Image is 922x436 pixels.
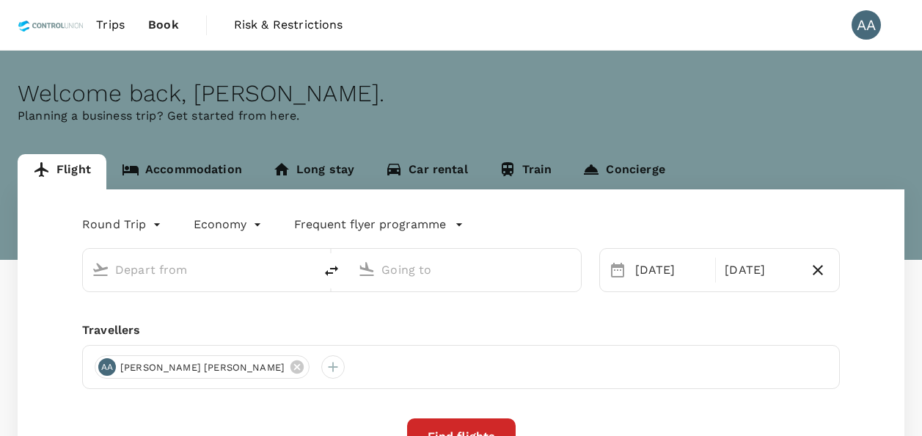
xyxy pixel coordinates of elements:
[294,216,446,233] p: Frequent flyer programme
[82,213,164,236] div: Round Trip
[483,154,568,189] a: Train
[111,360,293,375] span: [PERSON_NAME] [PERSON_NAME]
[294,216,464,233] button: Frequent flyer programme
[18,9,84,41] img: Control Union Malaysia Sdn. Bhd.
[629,255,713,285] div: [DATE]
[381,258,549,281] input: Going to
[719,255,802,285] div: [DATE]
[234,16,343,34] span: Risk & Restrictions
[18,107,904,125] p: Planning a business trip? Get started from here.
[106,154,257,189] a: Accommodation
[304,268,307,271] button: Open
[852,10,881,40] div: AA
[96,16,125,34] span: Trips
[370,154,483,189] a: Car rental
[95,355,310,379] div: AA[PERSON_NAME] [PERSON_NAME]
[18,80,904,107] div: Welcome back , [PERSON_NAME] .
[571,268,574,271] button: Open
[115,258,283,281] input: Depart from
[314,253,349,288] button: delete
[567,154,680,189] a: Concierge
[18,154,106,189] a: Flight
[82,321,840,339] div: Travellers
[98,358,116,376] div: AA
[148,16,179,34] span: Book
[194,213,265,236] div: Economy
[257,154,370,189] a: Long stay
